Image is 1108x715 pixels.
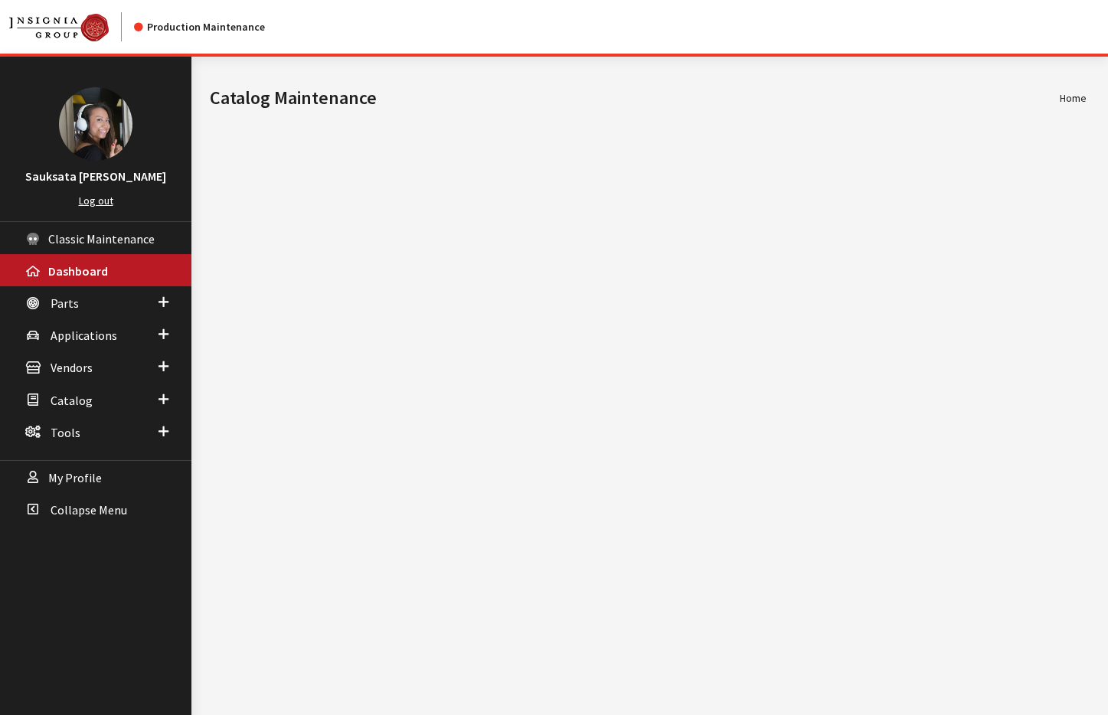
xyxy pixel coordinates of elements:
img: Catalog Maintenance [9,14,109,41]
img: Sauksata Ozment [59,87,132,161]
span: Catalog [51,393,93,408]
span: Tools [51,425,80,440]
span: Parts [51,295,79,311]
span: My Profile [48,470,102,485]
h3: Sauksata [PERSON_NAME] [15,167,176,185]
span: Dashboard [48,263,108,279]
span: Applications [51,328,117,343]
h1: Catalog Maintenance [210,84,1060,112]
span: Collapse Menu [51,502,127,517]
span: Classic Maintenance [48,231,155,246]
li: Home [1060,90,1087,106]
a: Insignia Group logo [9,12,134,41]
div: Production Maintenance [134,19,265,35]
span: Vendors [51,361,93,376]
a: Log out [79,194,113,207]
